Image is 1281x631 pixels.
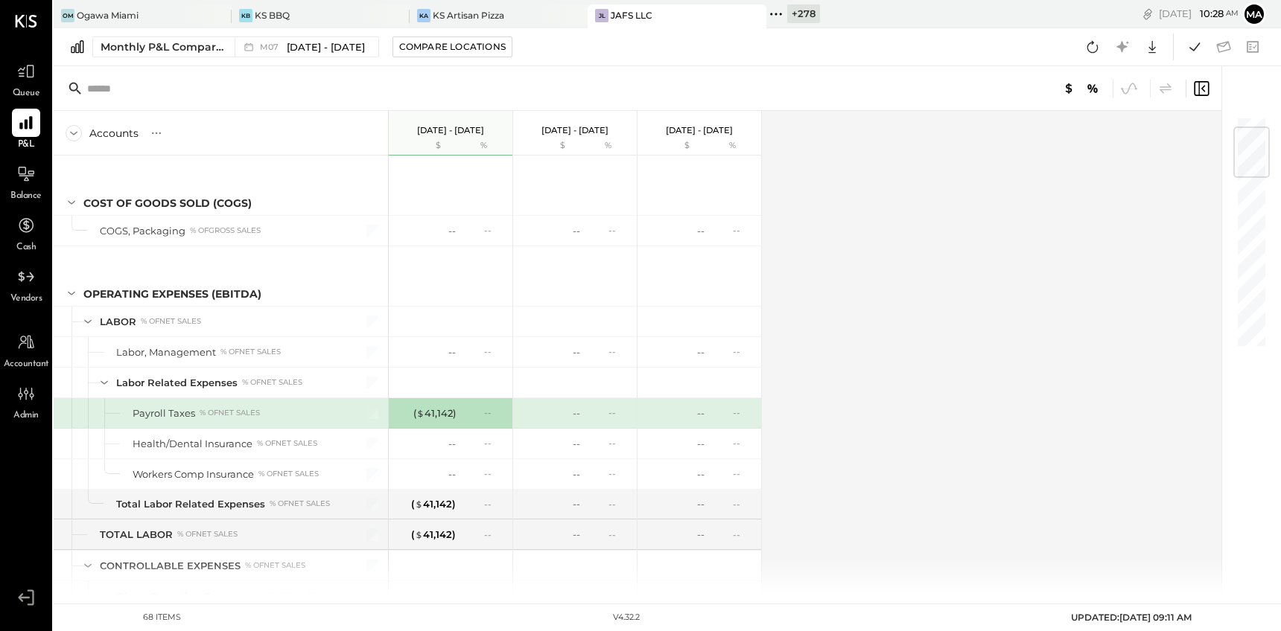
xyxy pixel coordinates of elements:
div: 68 items [143,612,181,624]
span: $ [416,407,425,419]
a: Balance [1,160,51,203]
div: % [708,140,757,152]
div: % of NET SALES [258,469,319,479]
div: v 4.32.2 [613,612,640,624]
div: Payroll Taxes [133,406,195,420]
div: -- [484,406,503,419]
div: % of NET SALES [141,316,201,327]
span: Admin [13,409,39,423]
div: -- [484,467,503,480]
div: COST OF GOODS SOLD (COGS) [83,196,252,211]
div: Labor, Management [116,345,216,359]
div: Monthly P&L Comparison [101,39,226,54]
div: -- [448,224,456,238]
span: Vendors [10,292,42,306]
div: -- [697,406,705,420]
div: % of NET SALES [256,591,317,601]
span: Accountant [4,358,49,371]
div: KS BBQ [255,9,290,22]
div: -- [697,345,705,359]
div: -- [608,224,628,237]
div: Accounts [89,126,139,141]
span: Queue [13,87,40,100]
div: % of NET SALES [257,438,317,449]
div: Direct Operating Expenses [116,589,252,603]
div: -- [608,498,628,510]
div: -- [573,528,580,542]
span: $ [415,528,423,540]
div: % of NET SALES [245,560,305,571]
div: % [584,140,632,152]
div: -- [448,437,456,451]
div: -- [733,224,752,237]
div: -- [697,497,705,511]
button: Compare Locations [392,36,512,57]
div: -- [573,437,580,451]
div: -- [608,467,628,480]
div: % of NET SALES [220,347,281,357]
div: OPERATING EXPENSES (EBITDA) [83,286,261,301]
a: P&L [1,109,51,152]
div: -- [573,497,580,511]
div: -- [484,437,503,449]
div: -- [697,467,705,481]
div: -- [448,467,456,481]
div: $ [521,140,580,152]
div: % of NET SALES [242,377,302,388]
div: -- [608,406,628,419]
div: KA [417,9,430,22]
div: -- [697,437,705,451]
div: ( 41,142 ) [411,497,456,511]
div: KB [239,9,252,22]
div: -- [573,224,580,238]
div: -- [484,498,503,510]
div: -- [573,467,580,481]
span: M07 [260,43,283,51]
div: copy link [1140,6,1155,22]
div: -- [733,437,752,449]
div: -- [697,528,705,542]
div: LABOR [100,315,136,329]
span: P&L [18,138,35,152]
div: -- [448,345,456,359]
a: Queue [1,57,51,100]
div: -- [733,498,752,510]
div: % of NET SALES [270,499,330,509]
div: JL [595,9,608,22]
div: Workers Comp Insurance [133,467,254,481]
div: Compare Locations [399,40,506,53]
div: -- [484,528,503,541]
div: Labor Related Expenses [116,376,238,390]
div: % of NET SALES [200,408,260,418]
a: Admin [1,379,51,423]
a: Vendors [1,263,51,306]
div: CONTROLLABLE EXPENSES [100,559,241,573]
div: $ [396,140,456,152]
div: -- [484,345,503,358]
span: Cash [16,241,36,254]
button: ma [1242,2,1266,26]
div: Total Labor Related Expenses [116,497,265,511]
div: -- [484,224,503,237]
div: % of GROSS SALES [190,225,261,236]
div: KS Artisan Pizza [433,9,504,22]
div: -- [733,528,752,541]
a: Accountant [1,328,51,371]
div: -- [733,467,752,480]
p: [DATE] - [DATE] [417,125,484,135]
div: [DATE] [1159,7,1239,21]
div: % of NET SALES [177,529,238,539]
div: -- [733,345,752,358]
span: [DATE] - [DATE] [287,40,365,54]
div: -- [573,406,580,420]
div: OM [61,9,74,22]
div: -- [733,406,752,419]
div: TOTAL LABOR [100,528,173,542]
div: $ [645,140,705,152]
div: ( 41,142 ) [411,528,456,542]
div: JAFS LLC [611,9,652,22]
div: -- [608,528,628,541]
div: -- [608,437,628,449]
div: + 278 [787,4,820,23]
span: Balance [10,190,42,203]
